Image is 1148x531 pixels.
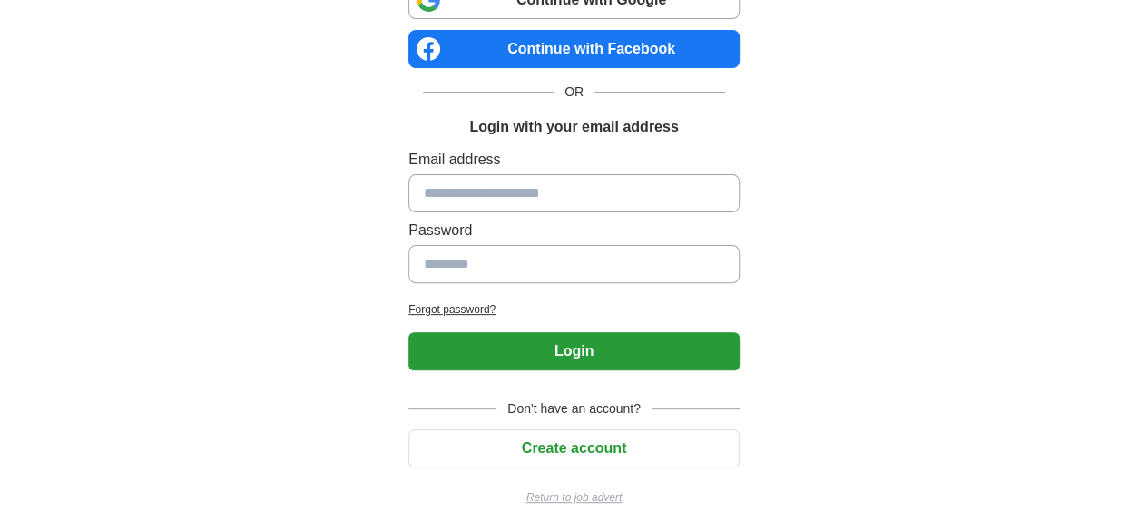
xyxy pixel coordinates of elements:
label: Password [408,220,740,241]
a: Create account [408,440,740,456]
span: OR [554,83,594,102]
button: Create account [408,429,740,467]
a: Continue with Facebook [408,30,740,68]
a: Return to job advert [408,489,740,506]
button: Login [408,332,740,370]
label: Email address [408,149,740,171]
h1: Login with your email address [469,116,678,138]
span: Don't have an account? [496,399,652,418]
a: Forgot password? [408,301,740,318]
